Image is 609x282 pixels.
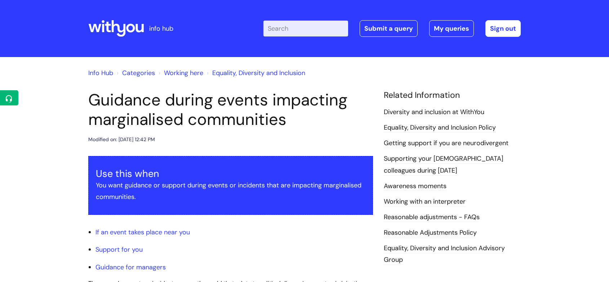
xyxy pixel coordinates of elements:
a: Equality, Diversity and Inclusion [212,69,305,77]
li: Equality, Diversity and Inclusion [205,67,305,79]
a: Equality, Diversity and Inclusion Policy [384,123,496,133]
a: Info Hub [88,69,113,77]
a: Categories [122,69,155,77]
input: Search [263,21,348,36]
h3: Use this when [96,168,365,179]
a: Equality, Diversity and Inclusion Advisory Group [384,244,505,265]
a: My queries [429,20,474,37]
a: Sign out [485,20,521,37]
a: Diversity and inclusion at WithYou [384,108,484,117]
h1: Guidance during events impacting marginalised communities [88,90,373,129]
a: Submit a query [360,20,418,37]
a: Awareness moments [384,182,446,191]
li: Solution home [115,67,155,79]
a: Reasonable Adjustments Policy [384,228,477,238]
a: If an event takes place near you [95,228,190,237]
p: info hub [149,23,173,34]
a: Support for you [95,245,143,254]
a: Working here [164,69,203,77]
a: Guidance for managers [95,263,166,272]
div: | - [263,20,521,37]
a: Reasonable adjustments - FAQs [384,213,480,222]
a: Getting support if you are neurodivergent [384,139,508,148]
div: Modified on: [DATE] 12:42 PM [88,135,155,144]
li: Working here [157,67,203,79]
p: You want guidance or support during events or incidents that are impacting marginalised communities. [96,179,365,203]
a: Working with an interpreter [384,197,466,207]
h4: Related Information [384,90,521,100]
a: Supporting your [DEMOGRAPHIC_DATA] colleagues during [DATE] [384,154,503,175]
